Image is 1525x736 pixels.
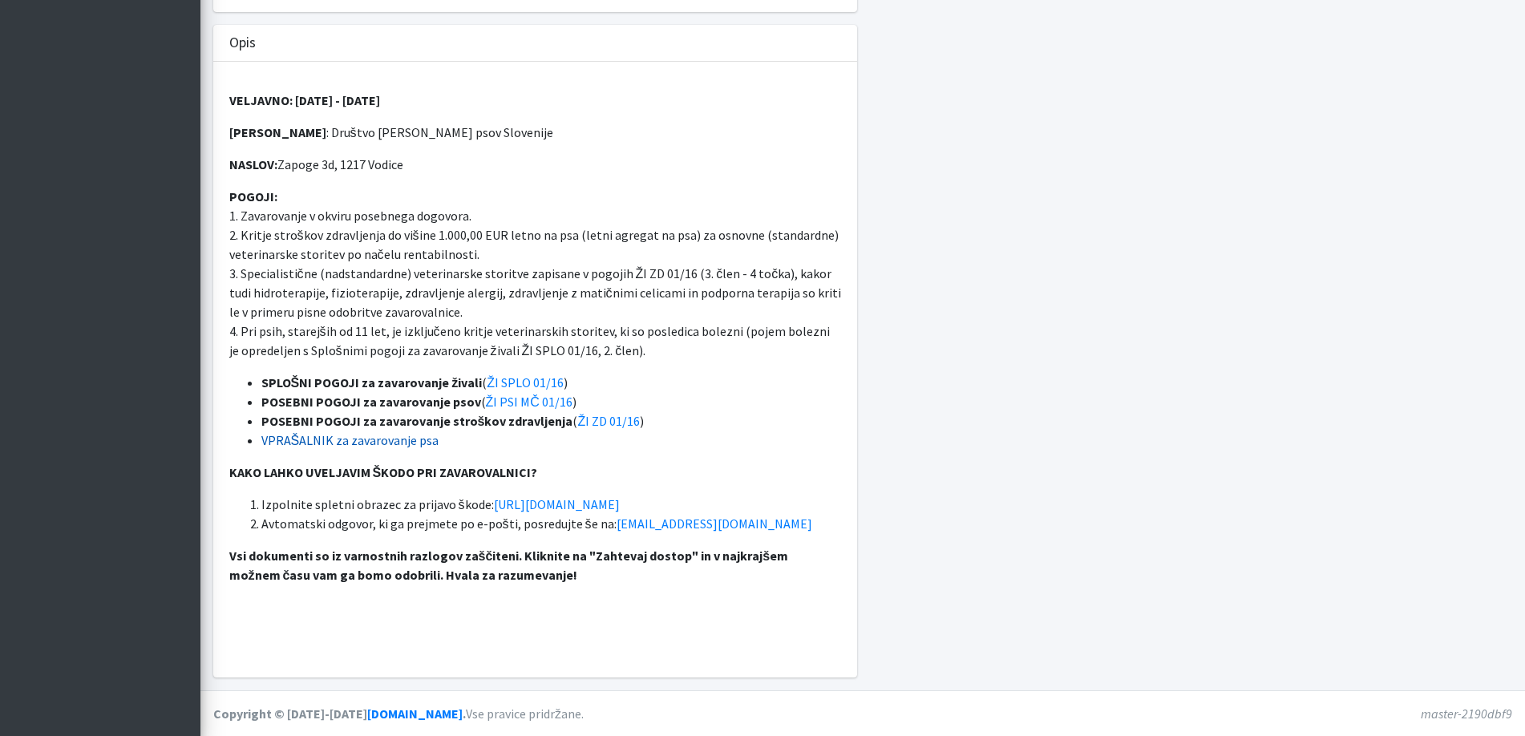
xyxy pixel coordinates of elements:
[261,432,439,448] a: VPRAŠALNIK za zavarovanje psa
[200,690,1525,736] footer: Vse pravice pridržane.
[617,516,812,532] a: [EMAIL_ADDRESS][DOMAIN_NAME]
[577,413,640,429] a: ŽI ZD 01/16
[261,495,841,514] li: Izpolnite spletni obrazec za prijavo škode:
[229,187,841,360] p: 1. Zavarovanje v okviru posebnega dogovora. 2. Kritje stroškov zdravljenja do višine 1.000,00 EUR...
[261,373,841,392] li: ( )
[261,411,841,431] li: ( )
[229,34,256,51] h3: Opis
[229,156,277,172] strong: NASLOV:
[229,548,789,583] strong: Vsi dokumenti so iz varnostnih razlogov zaščiteni. Kliknite na "Zahtevaj dostop" in v najkrajšem ...
[213,706,466,722] strong: Copyright © [DATE]-[DATE] .
[261,374,483,390] strong: SPLOŠNI POGOJI za zavarovanje živali
[229,155,841,174] p: Zapoge 3d, 1217 Vodice
[367,706,463,722] a: [DOMAIN_NAME]
[1421,706,1512,722] em: master-2190dbf9
[229,123,841,142] p: : Društvo [PERSON_NAME] psov Slovenije
[261,394,481,410] strong: POSEBNI POGOJI za zavarovanje psov
[261,413,573,429] strong: POSEBNI POGOJI za zavarovanje stroškov zdravljenja
[494,496,620,512] a: [URL][DOMAIN_NAME]
[261,392,841,411] li: ( )
[487,374,564,390] a: ŽI SPLO 01/16
[229,92,380,108] strong: VELJAVNO: [DATE] - [DATE]
[229,188,277,204] strong: POGOJI:
[229,124,326,140] strong: [PERSON_NAME]
[486,394,572,410] a: ŽI PSI MČ 01/16
[229,464,538,480] strong: KAKO LAHKO UVELJAVIM ŠKODO PRI ZAVAROVALNICI?
[261,514,841,533] li: Avtomatski odgovor, ki ga prejmete po e-pošti, posredujte še na:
